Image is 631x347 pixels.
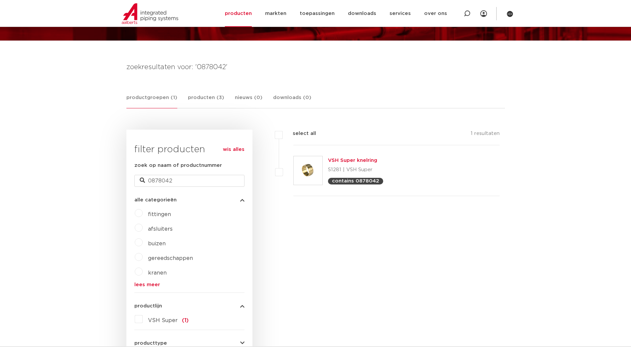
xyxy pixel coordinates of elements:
a: nieuws (0) [235,94,262,108]
a: buizen [148,241,166,246]
span: productlijn [134,303,162,308]
a: fittingen [148,212,171,217]
button: producttype [134,341,244,346]
h3: filter producten [134,143,244,156]
img: Thumbnail for VSH Super knelring [294,156,322,185]
a: afsluiters [148,226,173,232]
a: VSH Super knelring [328,158,377,163]
a: productgroepen (1) [126,94,177,108]
p: S1281 | VSH Super [328,165,383,175]
span: VSH Super [148,318,178,323]
a: kranen [148,270,167,276]
label: select all [283,130,316,138]
a: downloads (0) [273,94,311,108]
a: gereedschappen [148,256,193,261]
p: contains 0878042 [332,178,379,183]
span: alle categorieën [134,197,177,202]
button: alle categorieën [134,197,244,202]
a: producten (3) [188,94,224,108]
input: zoeken [134,175,244,187]
p: 1 resultaten [471,130,500,140]
a: wis alles [223,146,244,154]
a: lees meer [134,282,244,287]
button: productlijn [134,303,244,308]
label: zoek op naam of productnummer [134,162,222,170]
h4: zoekresultaten voor: '0878042' [126,62,505,72]
span: producttype [134,341,167,346]
span: (1) [182,318,189,323]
